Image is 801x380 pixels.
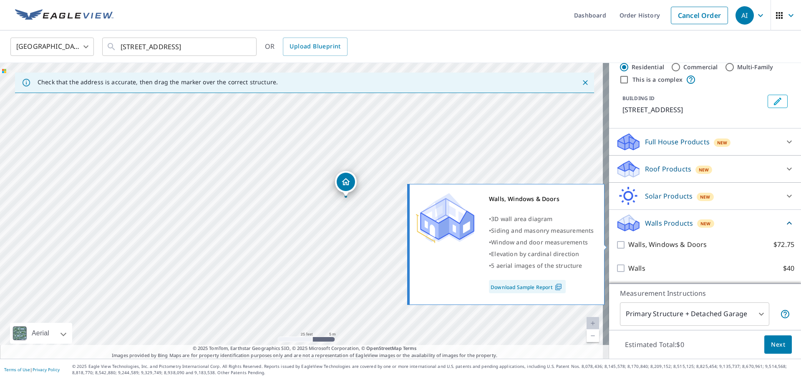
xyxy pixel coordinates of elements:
[622,95,655,102] p: BUILDING ID
[416,193,474,243] img: Premium
[491,226,594,234] span: Siding and masonry measurements
[628,239,707,250] p: Walls, Windows & Doors
[587,317,599,330] a: Current Level 20, Zoom In Disabled
[4,367,60,372] p: |
[489,260,594,272] div: •
[265,38,348,56] div: OR
[632,75,683,84] label: This is a complex
[768,95,788,108] button: Edit building 1
[491,215,552,223] span: 3D wall area diagram
[121,35,239,58] input: Search by address or latitude-longitude
[616,186,794,206] div: Solar ProductsNew
[10,35,94,58] div: [GEOGRAPHIC_DATA]
[193,345,417,352] span: © 2025 TomTom, Earthstar Geographics SIO, © 2025 Microsoft Corporation, ©
[645,164,691,174] p: Roof Products
[366,345,401,351] a: OpenStreetMap
[29,323,52,344] div: Aerial
[290,41,340,52] span: Upload Blueprint
[622,105,764,115] p: [STREET_ADDRESS]
[699,166,709,173] span: New
[283,38,347,56] a: Upload Blueprint
[489,248,594,260] div: •
[491,238,588,246] span: Window and door measurements
[616,213,794,233] div: Walls ProductsNew
[38,78,278,86] p: Check that the address is accurate, then drag the marker over the correct structure.
[645,218,693,228] p: Walls Products
[628,263,645,274] p: Walls
[489,280,566,293] a: Download Sample Report
[736,6,754,25] div: AI
[764,335,792,354] button: Next
[403,345,417,351] a: Terms
[783,263,794,274] p: $40
[671,7,728,24] a: Cancel Order
[491,250,579,258] span: Elevation by cardinal direction
[491,262,582,269] span: 5 aerial images of the structure
[717,139,728,146] span: New
[616,132,794,152] div: Full House ProductsNew
[489,213,594,225] div: •
[587,330,599,342] a: Current Level 20, Zoom Out
[616,159,794,179] div: Roof ProductsNew
[780,309,790,319] span: Your report will include the primary structure and a detached garage if one exists.
[489,237,594,248] div: •
[645,191,693,201] p: Solar Products
[683,63,718,71] label: Commercial
[10,323,72,344] div: Aerial
[700,220,711,227] span: New
[33,367,60,372] a: Privacy Policy
[700,194,710,200] span: New
[620,302,769,326] div: Primary Structure + Detached Garage
[4,367,30,372] a: Terms of Use
[737,63,773,71] label: Multi-Family
[620,288,790,298] p: Measurement Instructions
[72,363,797,376] p: © 2025 Eagle View Technologies, Inc. and Pictometry International Corp. All Rights Reserved. Repo...
[580,77,591,88] button: Close
[489,225,594,237] div: •
[632,63,664,71] label: Residential
[618,335,691,354] p: Estimated Total: $0
[553,283,564,291] img: Pdf Icon
[489,193,594,205] div: Walls, Windows & Doors
[645,137,710,147] p: Full House Products
[773,239,794,250] p: $72.75
[15,9,113,22] img: EV Logo
[771,340,785,350] span: Next
[335,171,357,197] div: Dropped pin, building 1, Residential property, 312 SPRINGBOROUGH WAY SW CALGARY AB T3H5M7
